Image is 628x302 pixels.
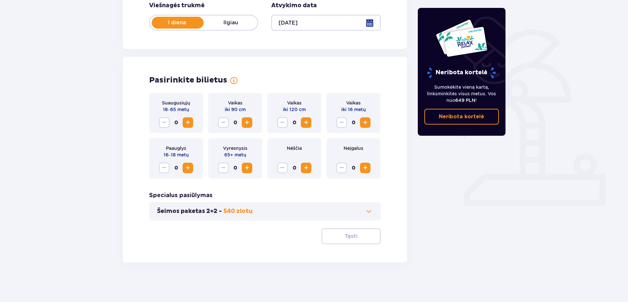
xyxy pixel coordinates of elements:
[336,117,347,128] button: Sumažinti
[436,69,487,76] font: Neribota kortelė
[439,114,484,119] font: Neribota kortelė
[149,75,227,85] font: Pasirinkite bilietus
[271,2,317,9] font: Atvykimo data
[183,117,193,128] button: Padidinti
[475,98,477,103] font: !
[224,152,246,157] font: 65+ metų
[277,163,288,173] button: Sumažinti
[149,2,205,9] font: Viešnagės trukmė
[301,163,311,173] button: Padidinti
[157,207,222,215] font: Šeimos paketas 2+2 -
[149,193,213,198] font: Specialus pasiūlymas
[166,146,186,151] font: Paauglys
[164,152,189,157] font: 16–18 metų
[242,163,252,173] button: Padidinti
[228,100,242,105] font: Vaikas
[360,117,370,128] button: Padidinti
[163,107,189,112] font: 18–65 metų
[174,119,178,126] font: 0
[234,165,237,171] font: 0
[424,109,499,125] a: Neribota kortelė
[225,107,246,112] font: iki 90 cm
[352,119,355,126] font: 0
[293,165,296,171] font: 0
[455,98,475,103] font: 649 PLN
[287,146,302,151] font: Nėščia
[157,207,373,215] button: Šeimos paketas 2+2 -540 zlotų
[341,107,366,112] font: iki 16 metų
[159,163,169,173] button: Sumažinti
[218,117,229,128] button: Sumažinti
[427,84,496,103] font: Sumokėkite vieną kartą, linksminkitės visus metus. Vos nuo
[223,146,247,151] font: Vyresnysis
[234,119,237,126] font: 0
[287,100,302,105] font: Vaikas
[322,228,381,244] button: Tęsti
[159,117,169,128] button: Sumažinti
[223,207,253,215] font: 540 zlotų
[345,234,357,239] font: Tęsti
[218,163,229,173] button: Sumažinti
[336,163,347,173] button: Sumažinti
[360,163,370,173] button: Padidinti
[277,117,288,128] button: Sumažinti
[174,165,178,171] font: 0
[242,117,252,128] button: Padidinti
[301,117,311,128] button: Padidinti
[162,100,190,105] font: Suaugusiųjų
[346,100,361,105] font: Vaikas
[283,107,306,112] font: iki 120 cm
[344,146,363,151] font: Neįgalus
[293,119,296,126] font: 0
[168,19,186,26] font: 1 diena
[436,19,488,57] img: Du įėjimo į „Suntago“ atvirukai su užrašu „NERIBOTAS POILSIS“ baltame fone su tropiniais lapais i...
[223,19,238,26] font: Ilgiau
[352,165,355,171] font: 0
[183,163,193,173] button: Padidinti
